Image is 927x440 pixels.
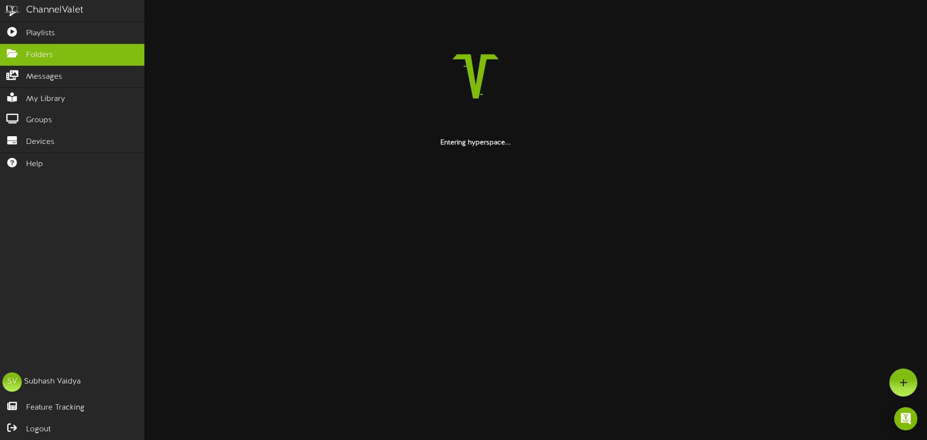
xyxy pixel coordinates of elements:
div: Open Intercom Messenger [894,407,917,430]
div: ChannelValet [26,3,84,17]
span: Feature Tracking [26,402,84,413]
span: Logout [26,424,51,435]
span: Folders [26,50,53,61]
span: Playlists [26,28,55,39]
img: loading-spinner-5.png [414,14,537,138]
div: Subhash Vaidya [24,376,81,387]
div: SV [2,372,22,392]
strong: Entering hyperspace... [440,139,511,146]
span: Devices [26,137,55,148]
span: Help [26,159,43,170]
span: Groups [26,115,52,126]
span: Messages [26,71,62,83]
span: My Library [26,94,65,105]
